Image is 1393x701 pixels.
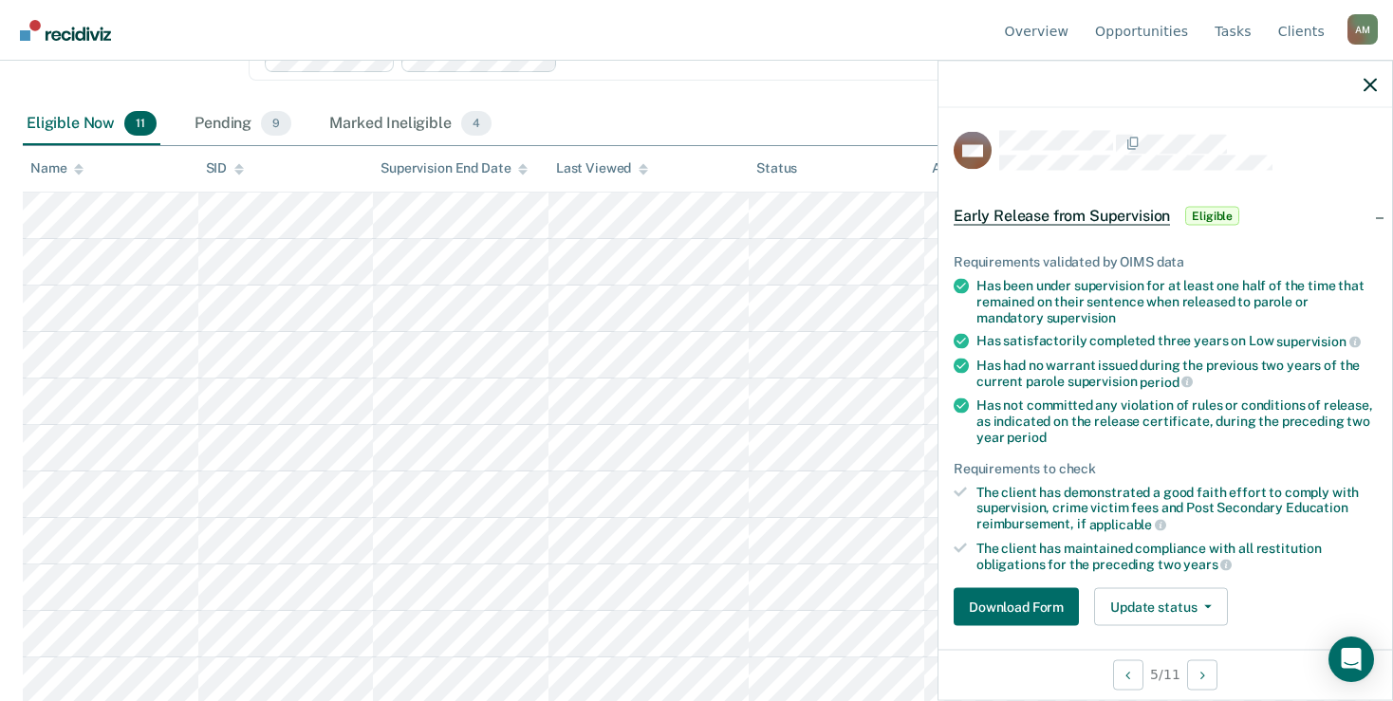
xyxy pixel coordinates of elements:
[976,358,1377,390] div: Has had no warrant issued during the previous two years of the current parole supervision
[938,186,1392,247] div: Early Release from SupervisionEligible
[325,103,495,145] div: Marked Ineligible
[954,207,1170,226] span: Early Release from Supervision
[976,333,1377,350] div: Has satisfactorily completed three years on Low
[23,103,160,145] div: Eligible Now
[954,460,1377,476] div: Requirements to check
[976,540,1377,572] div: The client has maintained compliance with all restitution obligations for the preceding two
[20,20,111,41] img: Recidiviz
[1276,334,1360,349] span: supervision
[976,397,1377,445] div: Has not committed any violation of rules or conditions of release, as indicated on the release ce...
[1113,659,1143,690] button: Previous Opportunity
[206,160,245,176] div: SID
[261,111,291,136] span: 9
[30,160,84,176] div: Name
[1047,309,1116,324] span: supervision
[1347,14,1378,45] button: Profile dropdown button
[191,103,295,145] div: Pending
[954,254,1377,270] div: Requirements validated by OIMS data
[556,160,648,176] div: Last Viewed
[954,588,1087,626] a: Navigate to form link
[1007,430,1046,445] span: period
[1140,374,1193,389] span: period
[1328,636,1374,682] div: Open Intercom Messenger
[1094,588,1228,626] button: Update status
[976,484,1377,532] div: The client has demonstrated a good faith effort to comply with supervision, crime victim fees and...
[1185,207,1239,226] span: Eligible
[1089,517,1166,532] span: applicable
[1347,14,1378,45] div: A M
[1187,659,1217,690] button: Next Opportunity
[954,588,1079,626] button: Download Form
[1183,557,1232,572] span: years
[124,111,157,136] span: 11
[756,160,797,176] div: Status
[976,278,1377,325] div: Has been under supervision for at least one half of the time that remained on their sentence when...
[461,111,492,136] span: 4
[938,649,1392,699] div: 5 / 11
[381,160,528,176] div: Supervision End Date
[932,160,1021,176] div: Assigned to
